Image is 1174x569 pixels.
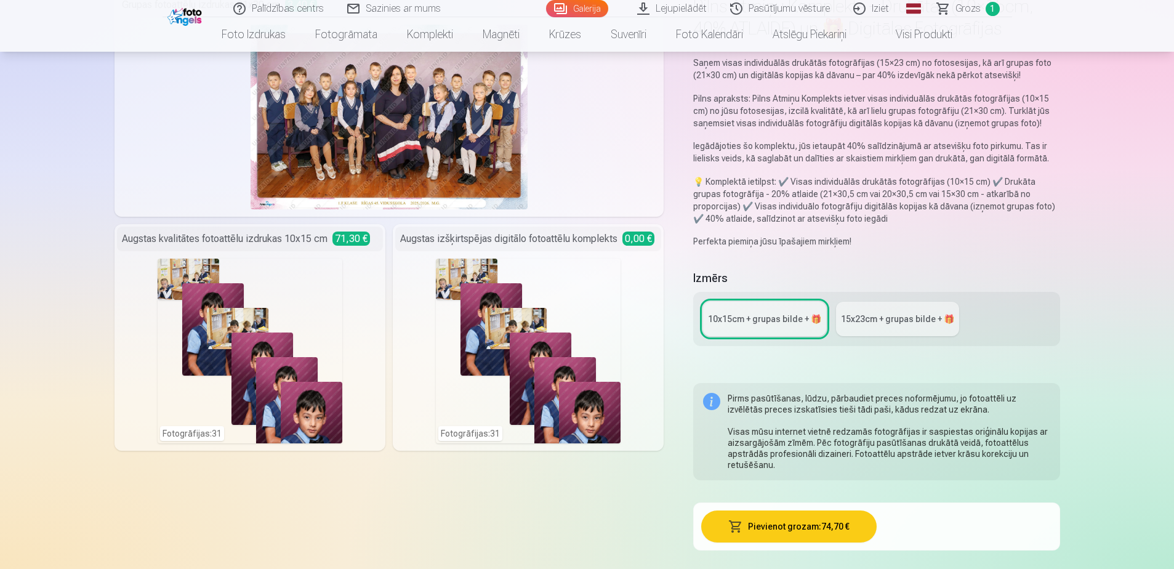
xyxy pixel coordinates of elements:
[300,17,392,52] a: Fotogrāmata
[836,302,959,336] a: 15x23сm + grupas bilde + 🎁
[117,227,383,251] div: Augstas kvalitātes fotoattēlu izdrukas 10x15 cm
[207,17,300,52] a: Foto izdrukas
[701,510,877,543] button: Pievienot grozam:74,70 €
[986,2,1000,16] span: 1
[332,232,370,246] span: 71,30 €
[693,176,1059,225] p: 💡 Komplektā ietilpst: ✔️ Visas individuālās drukātās fotogrāfijas (10×15 cm) ✔️ Drukāta grupas fo...
[703,302,826,336] a: 10x15сm + grupas bilde + 🎁
[392,17,468,52] a: Komplekti
[861,17,967,52] a: Visi produkti
[661,17,758,52] a: Foto kalendāri
[955,1,981,16] span: Grozs
[758,17,861,52] a: Atslēgu piekariņi
[395,227,661,251] div: Augstas izšķirtspējas digitālo fotoattēlu komplekts
[167,5,205,26] img: /fa1
[728,393,1050,470] div: Pirms pasūtīšanas, lūdzu, pārbaudiet preces noformējumu, jo fotoattēli uz izvēlētās preces izskat...
[534,17,596,52] a: Krūzes
[693,235,1059,248] p: Perfekta piemiņa jūsu īpašajiem mirkļiem!
[693,57,1059,81] p: Saņem visas individuālās drukātās fotogrāfijas (15×23 cm) no fotosesijas, kā arī grupas foto (21×...
[468,17,534,52] a: Magnēti
[693,140,1059,164] p: Iegādājoties šo komplektu, jūs ietaupāt 40% salīdzinājumā ar atsevišķu foto pirkumu. Tas ir lieli...
[841,313,954,325] div: 15x23сm + grupas bilde + 🎁
[596,17,661,52] a: Suvenīri
[708,313,821,325] div: 10x15сm + grupas bilde + 🎁
[693,270,1059,287] h5: Izmērs
[693,92,1059,129] p: Pilns apraksts: Pilns Atmiņu Komplekts ietver visas individuālās drukātās fotogrāfijas (10×15 cm)...
[622,232,654,246] span: 0,00 €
